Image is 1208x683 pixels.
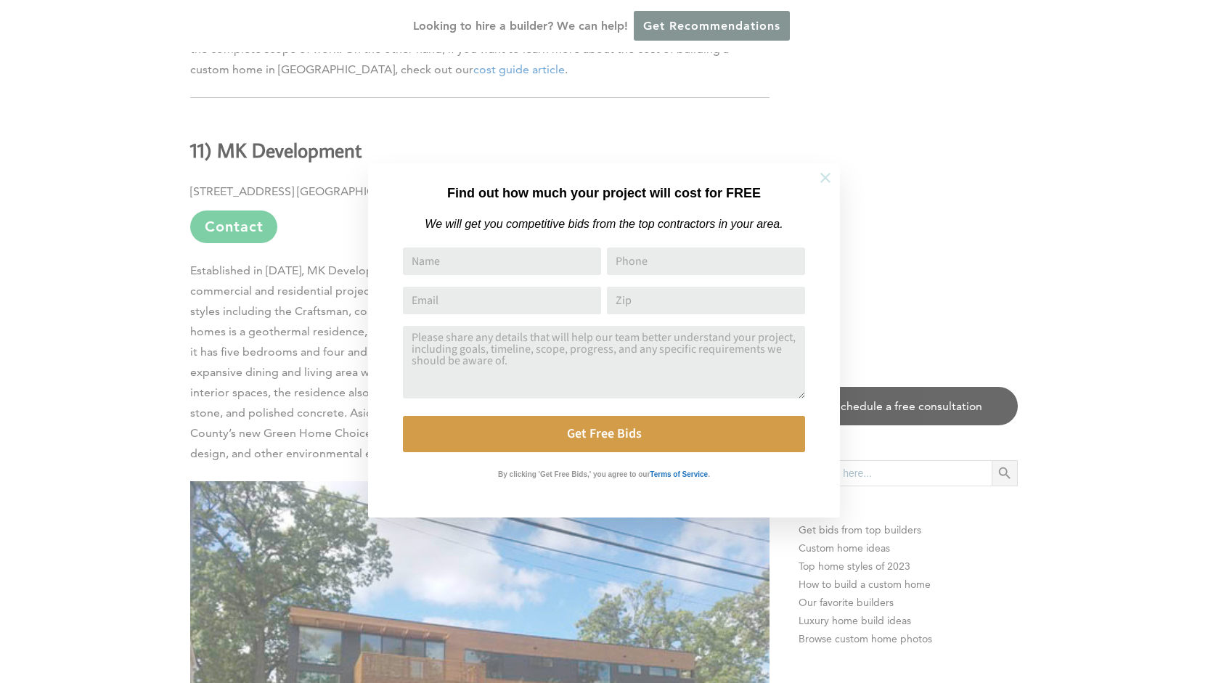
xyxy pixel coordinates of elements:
strong: . [708,470,710,478]
input: Zip [607,287,805,314]
a: Terms of Service [650,467,708,479]
input: Name [403,248,601,275]
input: Email Address [403,287,601,314]
textarea: Comment or Message [403,326,805,398]
input: Phone [607,248,805,275]
button: Close [800,152,851,203]
strong: By clicking 'Get Free Bids,' you agree to our [498,470,650,478]
iframe: Drift Widget Chat Controller [929,578,1191,666]
em: We will get you competitive bids from the top contractors in your area. [425,218,783,230]
strong: Find out how much your project will cost for FREE [447,186,761,200]
button: Get Free Bids [403,416,805,452]
strong: Terms of Service [650,470,708,478]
